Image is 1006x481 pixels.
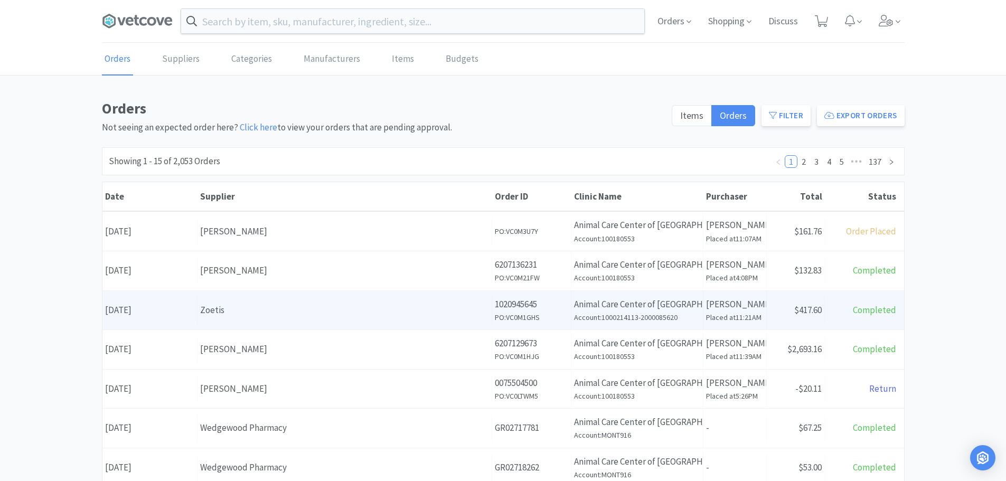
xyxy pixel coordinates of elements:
a: Click here [240,121,277,133]
button: Export Orders [817,105,905,126]
div: [DATE] [102,257,198,284]
p: Animal Care Center of [GEOGRAPHIC_DATA] [574,218,700,232]
span: Orders [720,109,747,121]
h6: Account: 100180553 [574,390,700,402]
span: Completed [853,265,896,276]
p: [PERSON_NAME] [706,258,764,272]
span: Completed [853,461,896,473]
a: Orders [102,43,133,76]
li: Next 5 Pages [848,155,865,168]
span: -$20.11 [795,383,822,394]
h6: Placed at 5:26PM [706,390,764,402]
i: icon: left [775,159,782,165]
a: 2 [798,156,810,167]
h6: PO: VC0LTWM5 [495,390,568,402]
div: Total [769,191,822,202]
span: Return [869,383,896,394]
div: Open Intercom Messenger [970,445,995,470]
h6: Placed at 11:21AM [706,312,764,323]
a: 1 [785,156,797,167]
p: GR02717781 [495,421,568,435]
h6: Account: MONT916 [574,429,700,441]
p: Animal Care Center of [GEOGRAPHIC_DATA] [574,415,700,429]
button: Filter [761,105,811,126]
div: [DATE] [102,414,198,441]
div: Purchaser [706,191,764,202]
div: [PERSON_NAME] [200,263,489,278]
div: Wedgewood Pharmacy [200,421,489,435]
h6: Account: 1000214113-2000085620 [574,312,700,323]
p: Animal Care Center of [GEOGRAPHIC_DATA] [574,336,700,351]
span: Completed [853,304,896,316]
p: Animal Care Center of [GEOGRAPHIC_DATA] [574,258,700,272]
div: [DATE] [102,297,198,324]
p: 6207129673 [495,336,568,351]
span: $161.76 [794,225,822,237]
div: Supplier [200,191,490,202]
p: Animal Care Center of [GEOGRAPHIC_DATA] [574,297,700,312]
li: Next Page [885,155,898,168]
div: [PERSON_NAME] [200,342,489,356]
a: 3 [811,156,822,167]
span: $53.00 [798,461,822,473]
p: GR02718262 [495,460,568,475]
p: [PERSON_NAME] [706,297,764,312]
li: 2 [797,155,810,168]
h6: Account: 100180553 [574,351,700,362]
div: Zoetis [200,303,489,317]
div: Order ID [495,191,569,202]
div: [PERSON_NAME] [200,382,489,396]
a: Items [389,43,417,76]
span: $67.25 [798,422,822,433]
span: Completed [853,422,896,433]
h6: Account: 100180553 [574,272,700,284]
h6: Placed at 11:39AM [706,351,764,362]
div: Status [828,191,896,202]
p: 6207136231 [495,258,568,272]
h6: Placed at 11:07AM [706,233,764,244]
p: Animal Care Center of [GEOGRAPHIC_DATA] [574,455,700,469]
div: [DATE] [102,454,198,481]
div: [DATE] [102,218,198,245]
li: 4 [823,155,835,168]
div: Wedgewood Pharmacy [200,460,489,475]
h6: Placed at 4:08PM [706,272,764,284]
span: $2,693.16 [787,343,822,355]
div: [DATE] [102,375,198,402]
a: Categories [229,43,275,76]
h6: PO: VC0M21FW [495,272,568,284]
span: $417.60 [794,304,822,316]
h6: Account: MONT916 [574,469,700,480]
li: 5 [835,155,848,168]
p: 1020945645 [495,297,568,312]
a: Manufacturers [301,43,363,76]
li: 137 [865,155,885,168]
li: 3 [810,155,823,168]
h6: Account: 100180553 [574,233,700,244]
a: 5 [836,156,848,167]
h6: PO: VC0M3U7Y [495,225,568,237]
h6: PO: VC0M1HJG [495,351,568,362]
div: [DATE] [102,336,198,363]
p: [PERSON_NAME] [706,218,764,232]
p: Animal Care Center of [GEOGRAPHIC_DATA] [574,376,700,390]
div: [PERSON_NAME] [200,224,489,239]
span: Completed [853,343,896,355]
div: Date [105,191,195,202]
span: ••• [848,155,865,168]
i: icon: right [888,159,895,165]
a: 137 [866,156,885,167]
p: [PERSON_NAME] [706,376,764,390]
a: Suppliers [159,43,202,76]
li: 1 [785,155,797,168]
h6: PO: VC0M1GHS [495,312,568,323]
li: Previous Page [772,155,785,168]
span: Items [680,109,703,121]
div: Showing 1 - 15 of 2,053 Orders [109,154,220,168]
p: - [706,421,764,435]
h1: Orders [102,97,665,120]
div: Clinic Name [574,191,701,202]
a: 4 [823,156,835,167]
p: [PERSON_NAME] [706,336,764,351]
p: - [706,460,764,475]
